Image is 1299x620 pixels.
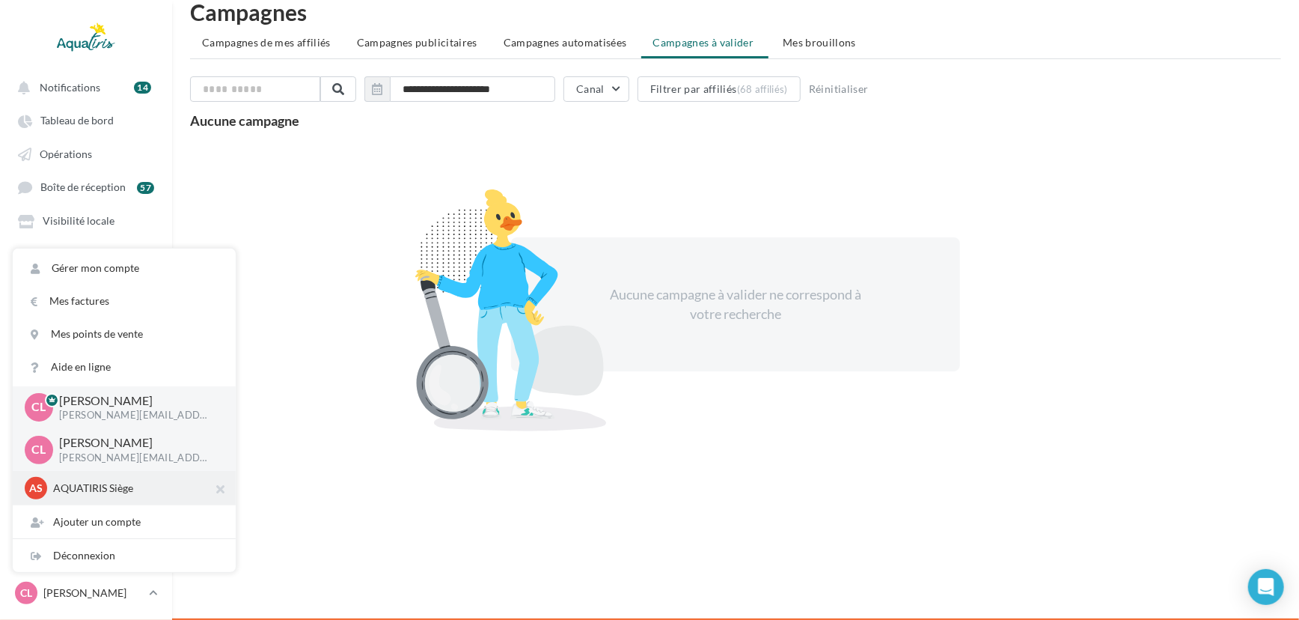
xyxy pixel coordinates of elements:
[59,434,212,452] p: [PERSON_NAME]
[12,579,160,607] a: CL [PERSON_NAME]
[9,273,163,300] a: Mon réseau
[504,36,627,49] span: Campagnes automatisées
[20,586,32,601] span: CL
[137,182,154,194] div: 57
[190,1,1281,23] h1: Campagnes
[563,76,629,102] button: Canal
[9,207,163,234] a: Visibilité locale
[40,115,114,127] span: Tableau de bord
[32,399,46,416] span: CL
[43,215,114,228] span: Visibilité locale
[13,539,236,572] div: Déconnexion
[13,285,236,317] a: Mes factures
[13,350,236,383] a: Aide en ligne
[13,505,236,538] div: Ajouter un compte
[357,36,477,49] span: Campagnes publicitaires
[803,80,875,98] button: Réinitialiser
[32,441,46,458] span: CL
[737,83,788,95] div: (68 affiliés)
[40,181,126,194] span: Boîte de réception
[13,252,236,285] a: Gérer mon compte
[9,173,163,201] a: Boîte de réception 57
[13,317,236,350] a: Mes points de vente
[40,148,92,160] span: Opérations
[9,106,163,133] a: Tableau de bord
[190,112,299,129] span: Aucune campagne
[134,82,151,94] div: 14
[638,76,801,102] button: Filtrer par affiliés(68 affiliés)
[59,452,212,465] p: [PERSON_NAME][EMAIL_ADDRESS][DOMAIN_NAME]
[202,36,331,49] span: Campagnes de mes affiliés
[607,285,864,323] div: Aucune campagne à valider ne correspond à votre recherche
[59,409,212,422] p: [PERSON_NAME][EMAIL_ADDRESS][DOMAIN_NAME]
[783,36,856,49] span: Mes brouillons
[43,586,143,601] p: [PERSON_NAME]
[9,340,163,366] a: Boutique en ligne
[53,481,218,496] p: AQUATIRIS Siège
[1248,569,1284,605] div: Open Intercom Messenger
[29,481,43,496] span: AS
[9,140,163,167] a: Opérations
[9,73,157,100] button: Notifications 14
[40,81,100,94] span: Notifications
[9,240,163,267] a: Médiathèque
[59,392,212,410] p: [PERSON_NAME]
[9,307,163,334] a: Campagnes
